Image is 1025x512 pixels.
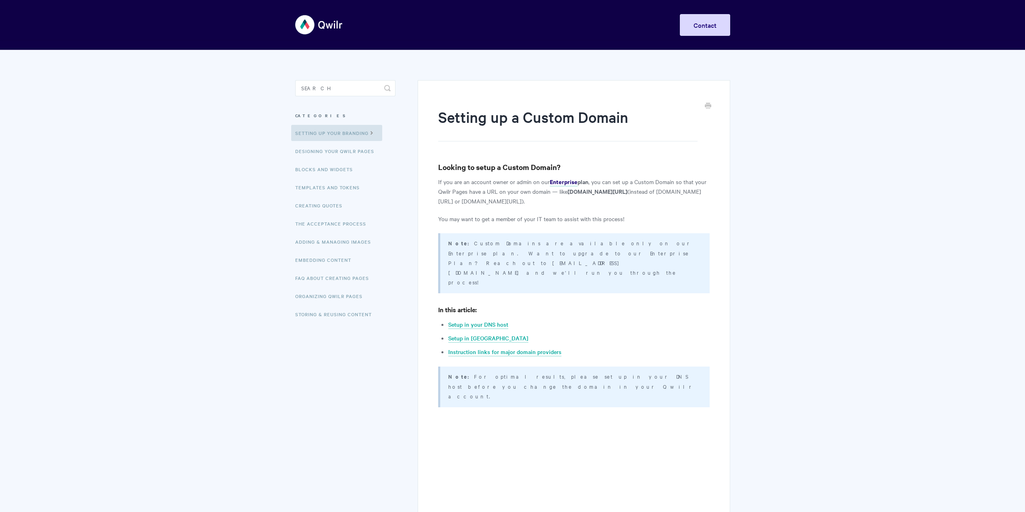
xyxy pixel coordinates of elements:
[295,252,357,268] a: Embedding Content
[295,197,348,214] a: Creating Quotes
[448,334,528,343] a: Setup in [GEOGRAPHIC_DATA]
[438,305,477,314] strong: In this article:
[295,143,380,159] a: Designing Your Qwilr Pages
[448,238,699,287] p: Custom Domains are available only on our Enterprise plan. Want to upgrade to our Enterprise Plan?...
[448,348,561,357] a: Instruction links for major domain providers
[567,187,627,195] strong: [DOMAIN_NAME][URL]
[295,80,396,96] input: Search
[295,10,343,40] img: Qwilr Help Center
[291,125,382,141] a: Setting up your Branding
[295,288,369,304] a: Organizing Qwilr Pages
[550,177,578,186] strong: Enterprise
[438,107,697,141] h1: Setting up a Custom Domain
[448,373,474,380] strong: Note:
[448,320,508,329] a: Setup in your DNS host
[295,270,375,286] a: FAQ About Creating Pages
[438,177,709,206] p: If you are an account owner or admin on our , you can set up a Custom Domain so that your Qwilr P...
[295,179,366,195] a: Templates and Tokens
[550,178,578,187] a: Enterprise
[438,162,709,173] h3: Looking to setup a Custom Domain?
[295,216,372,232] a: The Acceptance Process
[578,177,588,186] strong: plan
[438,214,709,224] p: You may want to get a member of your IT team to assist with this process!
[680,14,730,36] a: Contact
[295,161,359,177] a: Blocks and Widgets
[295,306,378,322] a: Storing & Reusing Content
[705,102,711,111] a: Print this Article
[448,239,474,247] strong: Note:
[295,234,377,250] a: Adding & Managing Images
[295,108,396,123] h3: Categories
[448,371,699,401] p: For optimal results, please set up in your DNS host before you change the domain in your Qwilr ac...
